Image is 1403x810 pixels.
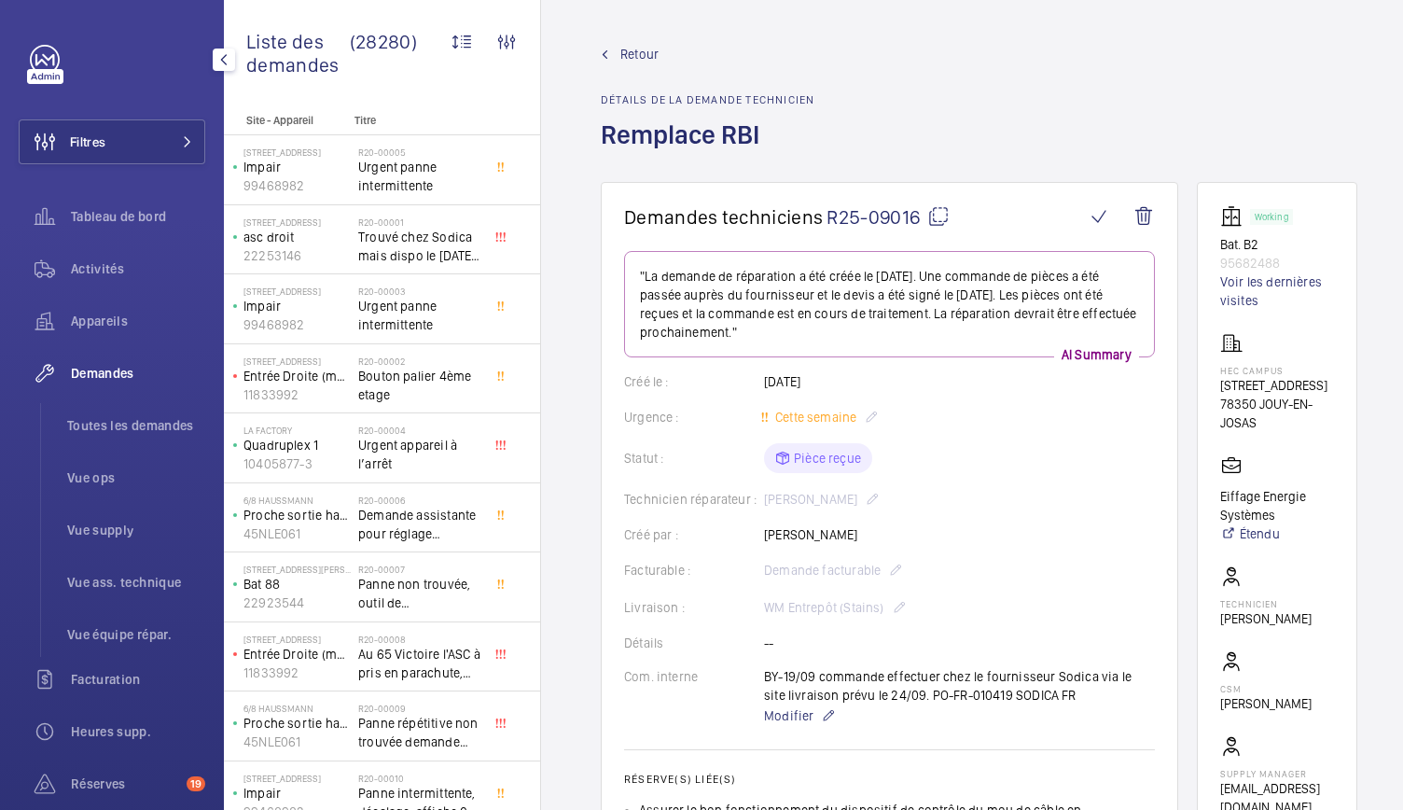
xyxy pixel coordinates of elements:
p: [PERSON_NAME] [1220,694,1312,713]
h2: R20-00002 [358,356,481,367]
p: [STREET_ADDRESS] [243,634,351,645]
p: 6/8 Haussmann [243,495,351,506]
p: Eiffage Energie Systèmes [1220,487,1334,524]
span: Urgent panne intermittente [358,297,481,334]
p: HEC CAMPUS [1220,365,1334,376]
span: Vue ops [67,468,205,487]
p: Proche sortie hall Pelletier [243,506,351,524]
h2: Réserve(s) liée(s) [624,773,1155,786]
p: Bat 88 [243,575,351,594]
p: 45NLE061 [243,733,351,751]
p: [PERSON_NAME] [1220,609,1312,628]
h2: R20-00006 [358,495,481,506]
span: Au 65 Victoire l'ASC à pris en parachute, toutes les sécu coupé, il est au 3 ème, asc sans machin... [358,645,481,682]
p: 11833992 [243,663,351,682]
p: [STREET_ADDRESS] [243,356,351,367]
span: Heures supp. [71,722,205,741]
p: 95682488 [1220,254,1334,272]
span: Panne répétitive non trouvée demande assistance expert technique [358,714,481,751]
span: Demande assistante pour réglage d'opérateurs porte cabine double accès [358,506,481,543]
span: Liste des demandes [246,30,350,77]
span: Tableau de bord [71,207,205,226]
p: 10405877-3 [243,454,351,473]
span: Urgent appareil à l’arrêt [358,436,481,473]
span: Facturation [71,670,205,689]
span: Modifier [764,706,813,725]
h2: R20-00008 [358,634,481,645]
span: Demandes [71,364,205,383]
h2: R20-00001 [358,216,481,228]
a: Étendu [1220,524,1334,543]
span: Retour [620,45,659,63]
p: asc droit [243,228,351,246]
p: [STREET_ADDRESS] [243,147,351,158]
span: Vue supply [67,521,205,539]
p: [STREET_ADDRESS] [243,216,351,228]
p: 78350 JOUY-EN-JOSAS [1220,395,1334,432]
p: Proche sortie hall Pelletier [243,714,351,733]
p: Impair [243,297,351,315]
p: Titre [354,114,478,127]
span: Activités [71,259,205,278]
span: Réserves [71,775,179,793]
span: Urgent panne intermittente [358,158,481,195]
span: R25-09016 [827,205,950,229]
a: Voir les dernières visites [1220,272,1334,310]
p: Entrée Droite (monte-charge) [243,645,351,663]
p: 22253146 [243,246,351,265]
img: elevator.svg [1220,205,1250,228]
p: 45NLE061 [243,524,351,543]
p: [STREET_ADDRESS] [243,286,351,297]
p: Impair [243,158,351,176]
span: 19 [187,776,205,791]
p: Technicien [1220,598,1312,609]
span: Panne non trouvée, outil de déverouillouge impératif pour le diagnostic [358,575,481,612]
p: [STREET_ADDRESS] [1220,376,1334,395]
h2: R20-00004 [358,425,481,436]
p: 99468982 [243,176,351,195]
span: Trouvé chez Sodica mais dispo le [DATE] [URL][DOMAIN_NAME] [358,228,481,265]
p: Site - Appareil [224,114,347,127]
span: Filtres [70,133,105,151]
p: Supply manager [1220,768,1334,779]
p: AI Summary [1054,345,1139,364]
span: Vue ass. technique [67,573,205,592]
h2: R20-00007 [358,564,481,575]
p: La Factory [243,425,351,436]
h2: R20-00005 [358,147,481,158]
span: Toutes les demandes [67,416,205,435]
span: Vue équipe répar. [67,625,205,644]
h2: R20-00003 [358,286,481,297]
span: Appareils [71,312,205,330]
p: Quadruplex 1 [243,436,351,454]
p: [STREET_ADDRESS] [243,773,351,784]
p: "La demande de réparation a été créée le [DATE]. Une commande de pièces a été passée auprès du fo... [640,267,1139,342]
p: 22923544 [243,594,351,612]
h1: Remplace RBI [601,118,814,182]
h2: Détails de la demande technicien [601,93,814,106]
p: Entrée Droite (monte-charge) [243,367,351,385]
span: Demandes techniciens [624,205,823,229]
h2: R20-00009 [358,703,481,714]
p: [STREET_ADDRESS][PERSON_NAME] [243,564,351,575]
span: Bouton palier 4ème etage [358,367,481,404]
h2: R20-00010 [358,773,481,784]
p: 99468982 [243,315,351,334]
p: Working [1255,214,1288,220]
p: CSM [1220,683,1312,694]
p: 6/8 Haussmann [243,703,351,714]
button: Filtres [19,119,205,164]
p: Bat. B2 [1220,235,1334,254]
p: 11833992 [243,385,351,404]
p: Impair [243,784,351,803]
